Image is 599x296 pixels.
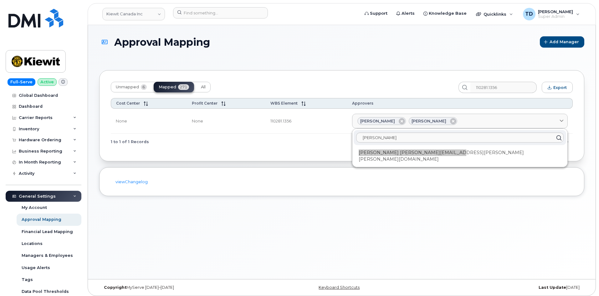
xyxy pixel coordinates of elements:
a: viewChangelog [115,179,148,184]
input: Search... [470,82,537,93]
span: All [201,85,206,90]
iframe: Messenger Launcher [572,269,594,291]
span: 1 to 1 of 1 Records [111,137,149,147]
span: Unmapped [116,85,139,90]
td: None [111,109,187,134]
button: Export [542,82,573,93]
button: Add Manager [540,36,584,48]
div: [DATE] [422,285,584,290]
td: 110281.1356 [265,109,347,134]
div: [PERSON_NAME] [PERSON_NAME][EMAIL_ADDRESS][PERSON_NAME][PERSON_NAME][DOMAIN_NAME] [354,148,566,164]
span: Cost Center [116,101,140,106]
div: MyServe [DATE]–[DATE] [99,285,261,290]
strong: Last Update [539,285,566,290]
span: Profit Center [192,101,218,106]
span: Approvers [352,101,373,106]
span: [PERSON_NAME] [360,118,395,124]
span: Approval Mapping [114,37,210,48]
span: 6 [141,84,147,90]
a: Keyboard Shortcuts [319,285,360,290]
span: [PERSON_NAME] [412,118,446,124]
strong: Copyright [104,285,126,290]
span: WBS Element [270,101,298,106]
span: Export [553,85,567,90]
a: [PERSON_NAME][PERSON_NAME] [352,114,568,129]
span: Add Manager [550,39,579,45]
td: None [187,109,266,134]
